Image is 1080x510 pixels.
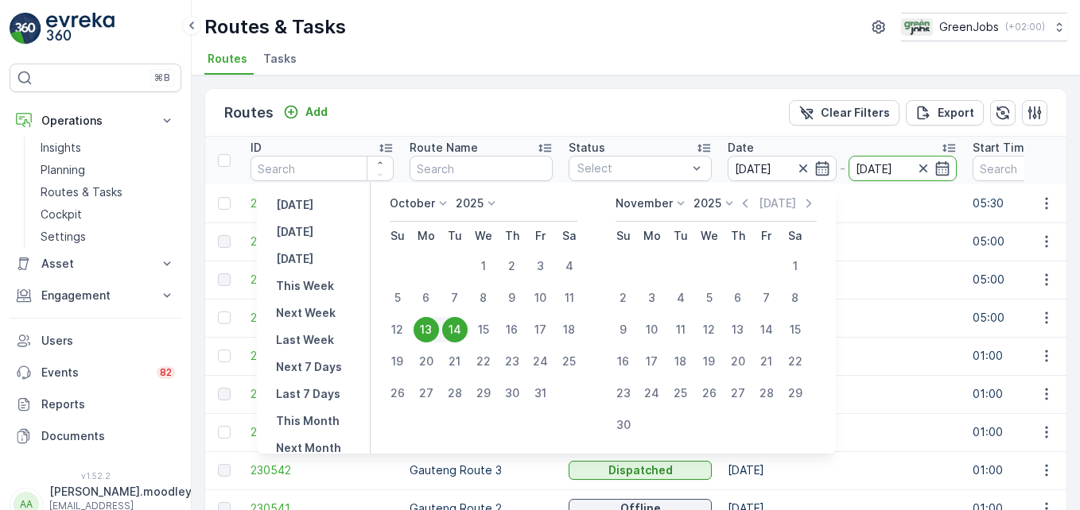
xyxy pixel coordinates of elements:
[218,388,231,400] div: Toggle Row Selected
[41,365,147,381] p: Events
[49,484,192,500] p: [PERSON_NAME].moodley
[725,285,751,311] div: 6
[442,349,468,374] div: 21
[204,14,346,40] p: Routes & Tasks
[557,253,582,279] div: 4
[305,104,328,120] p: Add
[471,349,496,374] div: 22
[41,207,82,222] p: Cockpit
[471,285,496,311] div: 8
[41,333,175,349] p: Users
[276,332,334,348] p: Last Week
[724,222,752,250] th: Thursday
[41,113,150,129] p: Operations
[41,184,122,200] p: Routes & Tasks
[469,222,498,250] th: Wednesday
[270,411,346,431] button: This Month
[906,100,984,126] button: Export
[41,256,150,272] p: Asset
[471,253,496,279] div: 1
[34,203,181,226] a: Cockpit
[611,317,636,342] div: 9
[697,381,722,406] div: 26
[611,349,636,374] div: 16
[442,381,468,406] div: 28
[1005,21,1045,33] p: ( +02:00 )
[725,317,751,342] div: 13
[783,285,808,311] div: 8
[41,162,85,178] p: Planning
[218,197,231,210] div: Toggle Row Selected
[390,195,435,211] p: October
[270,276,340,296] button: This Week
[528,285,554,311] div: 10
[385,285,410,311] div: 5
[783,317,808,342] div: 15
[270,222,320,241] button: Today
[608,462,673,478] p: Dispatched
[10,325,181,357] a: Users
[441,222,469,250] th: Tuesday
[783,349,808,374] div: 22
[639,317,665,342] div: 10
[557,349,582,374] div: 25
[754,285,779,311] div: 7
[526,222,555,250] th: Friday
[208,51,247,67] span: Routes
[697,349,722,374] div: 19
[270,303,342,323] button: Next Week
[754,317,779,342] div: 14
[270,195,320,214] button: Yesterday
[973,140,1031,156] p: Start Time
[277,102,334,122] button: Add
[251,462,394,478] a: 230542
[456,195,484,211] p: 2025
[528,253,554,279] div: 3
[695,222,724,250] th: Wednesday
[471,381,496,406] div: 29
[385,381,410,406] div: 26
[471,317,496,342] div: 15
[218,350,231,362] div: Toggle Row Selected
[697,285,722,311] div: 5
[789,100,899,126] button: Clear Filters
[46,13,115,44] img: logo_light-DOdMpM7g.png
[41,229,86,245] p: Settings
[557,317,582,342] div: 18
[783,381,808,406] div: 29
[251,140,262,156] p: ID
[10,13,41,44] img: logo
[412,222,441,250] th: Monday
[410,140,478,156] p: Route Name
[251,386,394,402] span: 230544
[611,381,636,406] div: 23
[528,349,554,374] div: 24
[639,349,665,374] div: 17
[414,317,439,342] div: 13
[720,299,965,337] td: [DATE]
[10,280,181,311] button: Engagement
[759,195,796,211] p: [DATE]
[849,156,958,181] input: dd/mm/yyyy
[251,348,394,364] span: 230545
[638,222,666,250] th: Monday
[41,140,81,156] p: Insights
[251,424,394,440] a: 230543
[276,197,313,213] p: [DATE]
[251,234,394,249] span: 230630
[263,51,297,67] span: Tasks
[10,388,181,420] a: Reports
[557,285,582,311] div: 11
[499,253,525,279] div: 2
[725,349,751,374] div: 20
[251,272,394,288] a: 230629
[34,137,181,159] a: Insights
[442,317,468,342] div: 14
[414,349,439,374] div: 20
[840,159,845,178] p: -
[720,222,965,261] td: [DATE]
[939,19,999,35] p: GreenJobs
[781,222,810,250] th: Saturday
[160,366,172,379] p: 82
